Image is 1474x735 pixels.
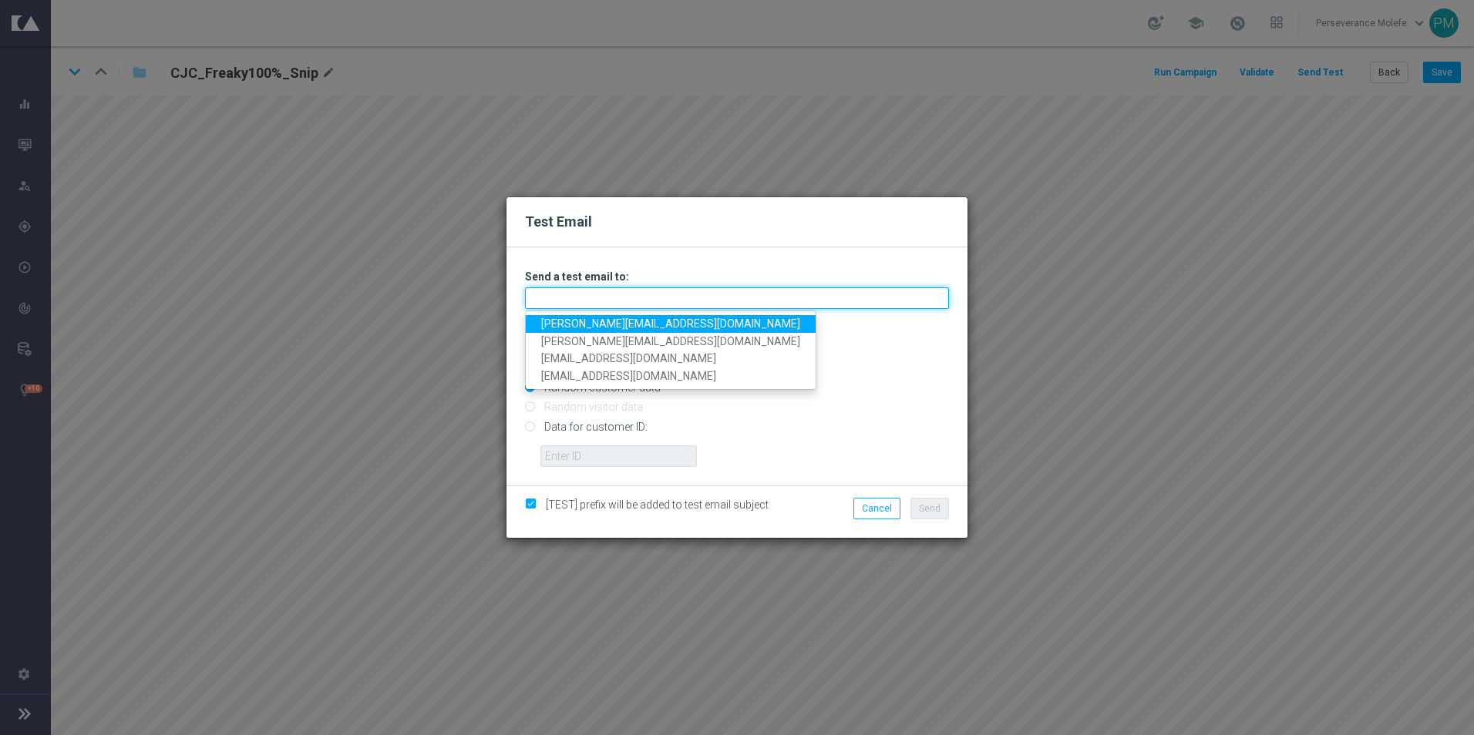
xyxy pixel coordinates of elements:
span: Send [919,503,941,514]
a: [PERSON_NAME][EMAIL_ADDRESS][DOMAIN_NAME] [526,333,816,351]
button: Cancel [853,498,900,519]
a: [PERSON_NAME][EMAIL_ADDRESS][DOMAIN_NAME] [526,315,816,333]
h2: Test Email [525,213,949,231]
input: Enter ID [540,445,697,467]
h3: Send a test email to: [525,270,949,284]
button: Send [910,498,949,519]
span: [TEST] prefix will be added to test email subject [546,498,769,511]
a: [EMAIL_ADDRESS][DOMAIN_NAME] [526,367,816,385]
a: [EMAIL_ADDRESS][DOMAIN_NAME] [526,350,816,367]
